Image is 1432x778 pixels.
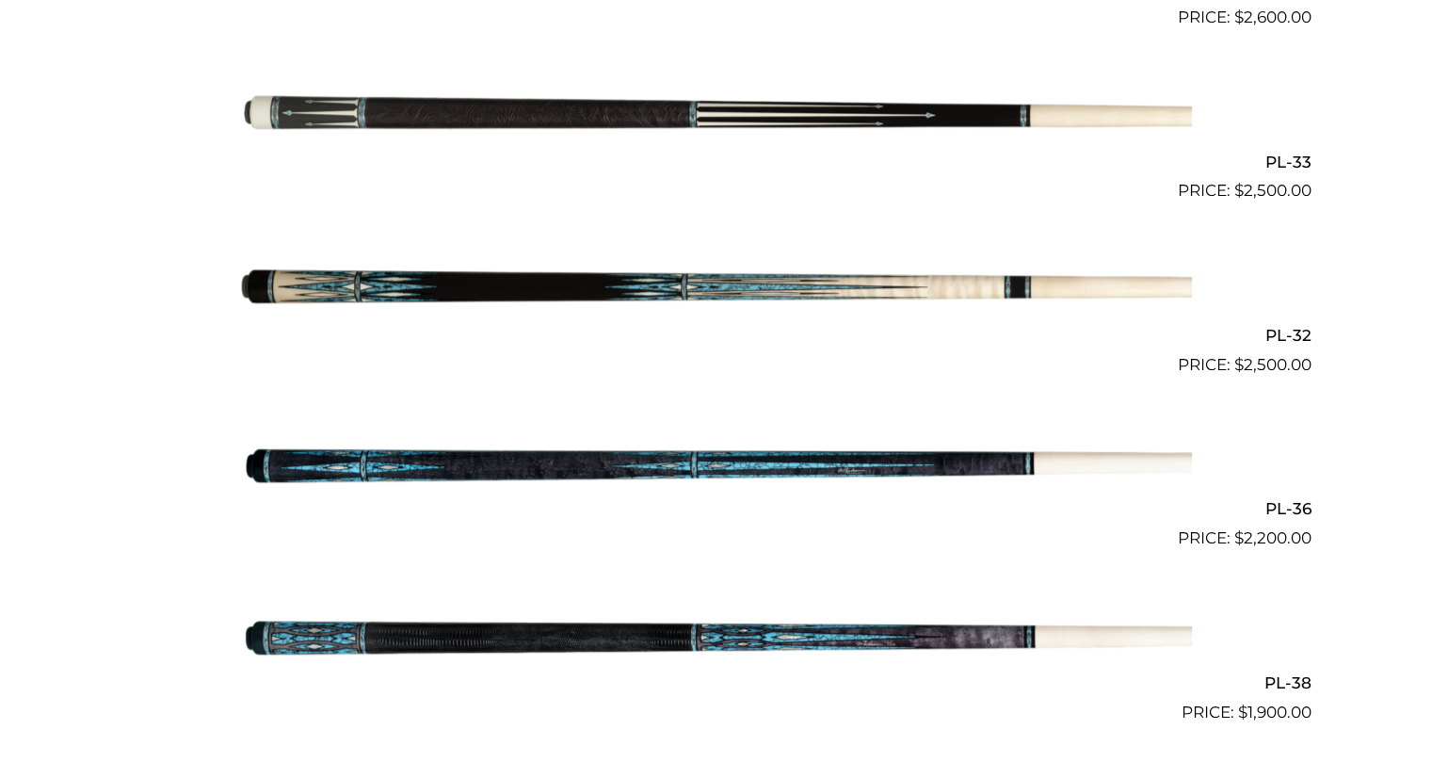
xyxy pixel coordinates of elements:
span: $ [1234,355,1244,374]
img: PL-33 [241,38,1192,196]
h2: PL-33 [121,144,1311,179]
a: PL-33 $2,500.00 [121,38,1311,203]
img: PL-38 [241,559,1192,717]
h2: PL-36 [121,492,1311,527]
span: $ [1234,528,1244,547]
a: PL-32 $2,500.00 [121,211,1311,377]
h2: PL-38 [121,665,1311,700]
span: $ [1234,8,1244,26]
img: PL-32 [241,211,1192,369]
bdi: 2,200.00 [1234,528,1311,547]
h2: PL-32 [121,317,1311,352]
a: PL-36 $2,200.00 [121,385,1311,551]
bdi: 2,600.00 [1234,8,1311,26]
bdi: 2,500.00 [1234,355,1311,374]
bdi: 2,500.00 [1234,181,1311,200]
span: $ [1234,181,1244,200]
img: PL-36 [241,385,1192,543]
a: PL-38 $1,900.00 [121,559,1311,724]
span: $ [1238,703,1247,721]
bdi: 1,900.00 [1238,703,1311,721]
